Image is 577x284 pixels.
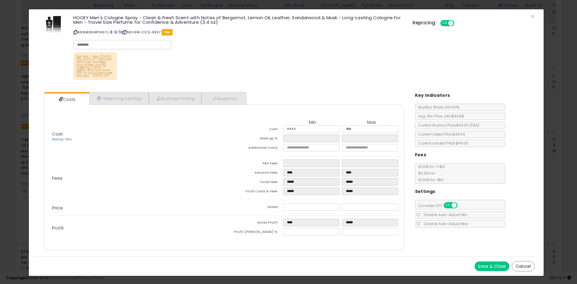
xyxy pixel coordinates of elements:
td: Additional Costs [224,144,283,153]
td: Mark up % [224,135,283,144]
img: 41lwEGmnPgL._SL60_.jpg [44,15,63,33]
p: Set Min - Max [DATE] 15%-30% CF / Manual 44.59 per strategy discussed during meeting [DATE] - Set... [73,52,117,80]
span: Disable Auto-Adjust Max [421,221,468,226]
button: Cancel [512,261,535,271]
p: Profit [47,226,224,231]
a: Repricing Settings [89,92,149,105]
span: OFF [453,21,463,26]
p: Fees [47,176,224,181]
h3: HOOEY Men's Cologne Spray - Clean & Fresh Scent with Notes of Bergamot, Lemon Oil, Leather, Sanda... [73,15,404,24]
span: Disable Auto-Adjust Min [421,212,467,217]
td: FBA Fees [224,160,283,169]
a: All offer listings [114,30,118,35]
a: Business Pricing [149,92,201,105]
p: ASIN: B08HWYHSYJ | SKU: 9W-C1CS-RXS7 [73,27,404,37]
span: ( FBA ) [470,123,479,128]
span: × [531,12,535,21]
span: ON [444,203,452,208]
p: Cost [47,132,224,142]
th: Min [283,120,342,125]
td: Profit [PERSON_NAME] % [224,228,283,237]
td: Cost [224,125,283,135]
th: Max [342,120,401,125]
a: Your listing only [118,30,122,35]
span: OFF [456,203,466,208]
span: BuyBox Share 24h: 50% [415,105,459,110]
h5: Settings [415,188,435,195]
td: Total Costs & Fees [224,188,283,197]
h5: Fees [415,151,426,159]
p: Price [47,206,224,210]
span: ON [441,21,448,26]
span: Consider CPT: [415,203,466,208]
span: Avg. Win Price 24h: $44.88 [415,114,464,119]
a: Costs [44,93,89,105]
span: $0.30 min [415,171,435,176]
td: Total Fees [224,178,283,188]
button: Save & Close [475,261,509,271]
span: FBA [162,29,173,35]
h5: Key Indicators [415,92,450,99]
a: Analytics [201,92,246,105]
td: Amazon Fees [224,169,283,178]
span: 8.00 % for <= $10 [415,164,445,182]
a: BuyBox page [110,30,113,35]
span: 15.00 % for > $10 [415,177,444,182]
td: Listed [224,203,283,212]
span: Current Landed Price: $44.59 [415,141,468,146]
span: Current Listed Price: $44.59 [415,132,465,137]
span: Current Buybox Price: [415,123,479,128]
td: Gross Profit [224,219,283,228]
h5: Repricing: [413,20,437,25]
span: $44.59 [456,123,479,128]
a: Markup Tiers [52,137,72,142]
